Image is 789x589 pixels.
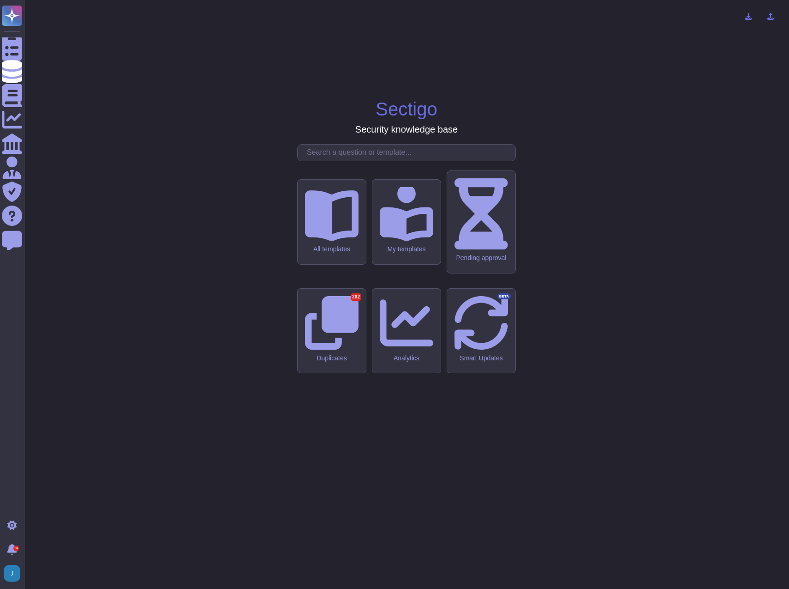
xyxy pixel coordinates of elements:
div: All templates [305,245,359,253]
h1: Sectigo [376,98,437,120]
input: Search a question or template... [302,145,515,161]
div: Analytics [380,354,433,362]
div: Smart Updates [454,354,508,362]
div: Duplicates [305,354,359,362]
div: My templates [380,245,433,253]
img: user [4,565,20,582]
div: 9+ [13,546,19,551]
button: user [2,563,27,583]
div: BETA [497,293,511,300]
div: Pending approval [454,254,508,262]
div: 262 [351,293,361,301]
h3: Security knowledge base [355,124,458,135]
